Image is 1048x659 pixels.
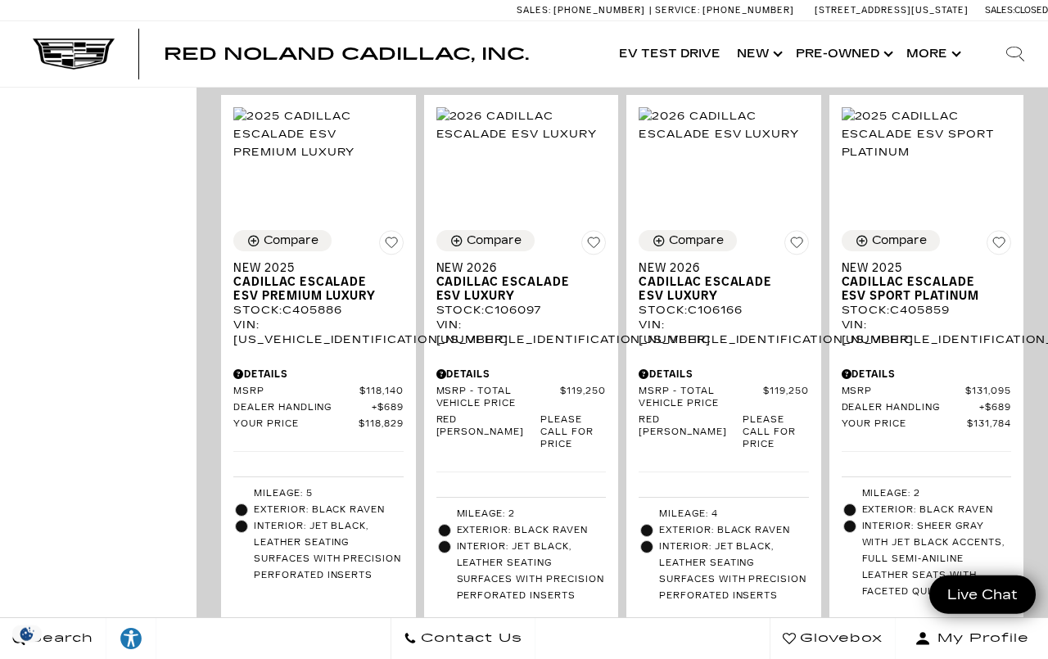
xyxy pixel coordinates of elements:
[233,261,404,303] a: New 2025Cadillac Escalade ESV Premium Luxury
[763,386,809,410] span: $119,250
[436,318,607,347] div: VIN: [US_VEHICLE_IDENTIFICATION_NUMBER]
[842,303,1012,318] div: Stock : C405859
[639,275,797,303] span: Cadillac Escalade ESV Luxury
[467,233,522,248] div: Compare
[639,261,797,275] span: New 2026
[233,386,359,398] span: MSRP
[1014,5,1048,16] span: Closed
[967,418,1011,431] span: $131,784
[560,386,606,410] span: $119,250
[842,261,1012,303] a: New 2025Cadillac Escalade ESV Sport Platinum
[553,5,645,16] span: [PHONE_NUMBER]
[987,230,1011,261] button: Save Vehicle
[985,5,1014,16] span: Sales:
[979,402,1011,414] span: $689
[391,618,535,659] a: Contact Us
[233,485,404,502] li: Mileage: 5
[359,418,404,431] span: $118,829
[517,6,649,15] a: Sales: [PHONE_NUMBER]
[872,233,927,248] div: Compare
[436,303,607,318] div: Stock : C106097
[931,627,1029,650] span: My Profile
[743,414,808,451] span: Please call for price
[436,230,535,251] button: Compare Vehicle
[862,518,1012,600] span: Interior: Sheer Gray with Jet Black accents, Full semi-aniline leather seats with faceted quilting
[702,5,794,16] span: [PHONE_NUMBER]
[770,618,896,659] a: Glovebox
[842,418,968,431] span: Your Price
[649,6,798,15] a: Service: [PHONE_NUMBER]
[639,414,743,451] span: Red [PERSON_NAME]
[982,21,1048,87] div: Search
[233,402,404,414] a: Dealer Handling $689
[8,625,46,643] section: Click to Open Cookie Consent Modal
[436,386,607,410] a: MSRP - Total Vehicle Price $119,250
[611,21,729,87] a: EV Test Drive
[417,627,522,650] span: Contact Us
[233,275,391,303] span: Cadillac Escalade ESV Premium Luxury
[233,386,404,398] a: MSRP $118,140
[436,414,540,451] span: Red [PERSON_NAME]
[842,386,966,398] span: MSRP
[729,21,788,87] a: New
[639,386,809,410] a: MSRP - Total Vehicle Price $119,250
[842,402,980,414] span: Dealer Handling
[896,618,1048,659] button: Open user profile menu
[659,539,809,604] span: Interior: Jet Black, Leather seating surfaces with precision perforated inserts
[164,46,529,62] a: Red Noland Cadillac, Inc.
[436,107,607,143] img: 2026 Cadillac Escalade ESV Luxury
[669,233,724,248] div: Compare
[106,618,156,659] a: Explore your accessibility options
[106,626,156,651] div: Explore your accessibility options
[842,485,1012,502] li: Mileage: 2
[379,230,404,261] button: Save Vehicle
[815,5,969,16] a: [STREET_ADDRESS][US_STATE]
[939,585,1026,604] span: Live Chat
[639,230,737,251] button: Compare Vehicle
[639,386,763,410] span: MSRP - Total Vehicle Price
[639,506,809,522] li: Mileage: 4
[655,5,700,16] span: Service:
[233,367,404,381] div: Pricing Details - New 2025 Cadillac Escalade ESV Premium Luxury
[436,386,561,410] span: MSRP - Total Vehicle Price
[965,386,1011,398] span: $131,095
[842,261,1000,275] span: New 2025
[254,502,404,518] span: Exterior: Black Raven
[842,275,1000,303] span: Cadillac Escalade ESV Sport Platinum
[784,230,809,261] button: Save Vehicle
[436,367,607,381] div: Pricing Details - New 2026 Cadillac Escalade ESV Luxury
[639,303,809,318] div: Stock : C106166
[25,627,93,650] span: Search
[33,38,115,70] img: Cadillac Dark Logo with Cadillac White Text
[8,625,46,643] img: Opt-Out Icon
[233,318,404,347] div: VIN: [US_VEHICLE_IDENTIFICATION_NUMBER]
[359,386,404,398] span: $118,140
[659,522,809,539] span: Exterior: Black Raven
[639,414,809,451] a: Red [PERSON_NAME] Please call for price
[233,230,332,251] button: Compare Vehicle
[796,627,883,650] span: Glovebox
[842,418,1012,431] a: Your Price $131,784
[233,107,404,161] img: 2025 Cadillac Escalade ESV Premium Luxury
[788,21,898,87] a: Pre-Owned
[842,367,1012,381] div: Pricing Details - New 2025 Cadillac Escalade ESV Sport Platinum
[898,21,966,87] button: More
[436,414,607,451] a: Red [PERSON_NAME] Please call for price
[517,5,551,16] span: Sales:
[233,303,404,318] div: Stock : C405886
[436,506,607,522] li: Mileage: 2
[254,518,404,584] span: Interior: Jet Black, Leather seating surfaces with precision perforated inserts
[842,386,1012,398] a: MSRP $131,095
[842,230,940,251] button: Compare Vehicle
[164,44,529,64] span: Red Noland Cadillac, Inc.
[372,402,404,414] span: $689
[842,107,1012,161] img: 2025 Cadillac Escalade ESV Sport Platinum
[233,261,391,275] span: New 2025
[929,575,1036,614] a: Live Chat
[862,502,1012,518] span: Exterior: Black Raven
[540,414,606,451] span: Please call for price
[233,418,359,431] span: Your Price
[436,275,594,303] span: Cadillac Escalade ESV Luxury
[436,261,607,303] a: New 2026Cadillac Escalade ESV Luxury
